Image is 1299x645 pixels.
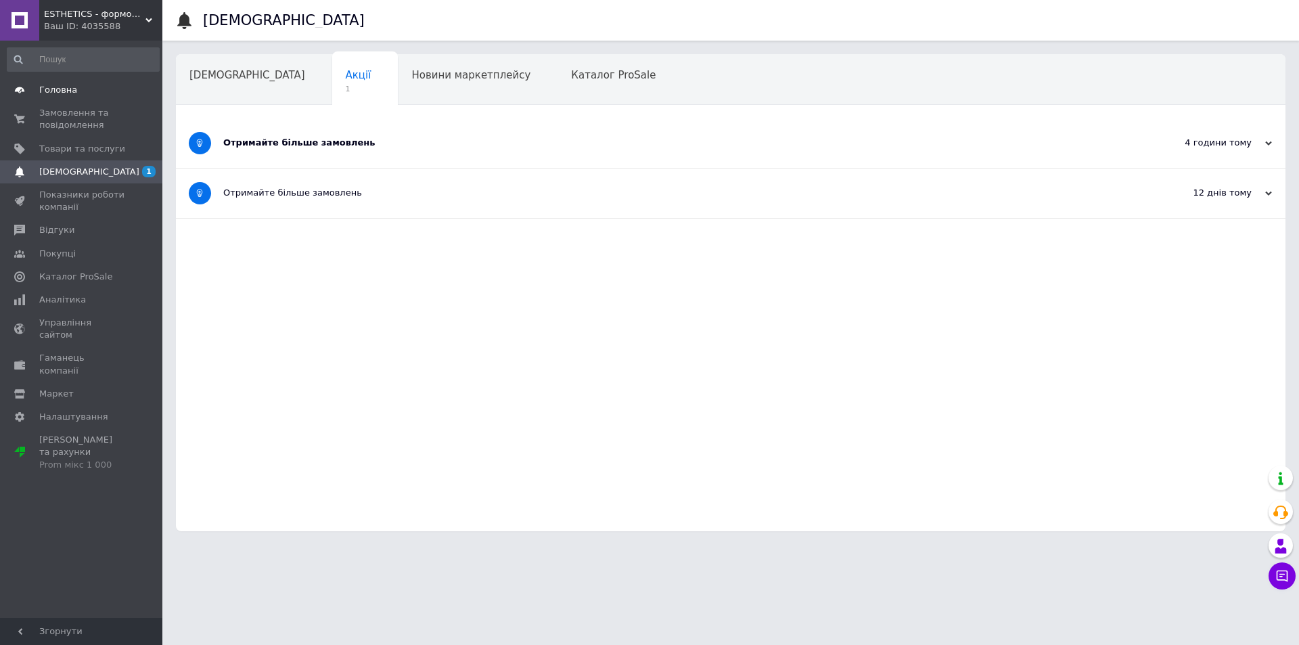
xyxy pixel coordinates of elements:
span: Гаманець компанії [39,352,125,376]
span: Товари та послуги [39,143,125,155]
span: Замовлення та повідомлення [39,107,125,131]
div: 12 днів тому [1137,187,1272,199]
span: [PERSON_NAME] та рахунки [39,434,125,471]
span: Управління сайтом [39,317,125,341]
div: 4 години тому [1137,137,1272,149]
span: Новини маркетплейсу [411,69,530,81]
span: Відгуки [39,224,74,236]
div: Prom мікс 1 000 [39,459,125,471]
h1: [DEMOGRAPHIC_DATA] [203,12,365,28]
span: Каталог ProSale [39,271,112,283]
span: 1 [346,84,371,94]
span: Покупці [39,248,76,260]
span: Головна [39,84,77,96]
div: Отримайте більше замовлень [223,137,1137,149]
span: Маркет [39,388,74,400]
span: Акції [346,69,371,81]
span: [DEMOGRAPHIC_DATA] [189,69,305,81]
span: ESTHETICS - формочки для печива [44,8,145,20]
span: Аналітика [39,294,86,306]
span: Налаштування [39,411,108,423]
span: [DEMOGRAPHIC_DATA] [39,166,139,178]
div: Ваш ID: 4035588 [44,20,162,32]
button: Чат з покупцем [1269,562,1296,590]
span: Показники роботи компанії [39,189,125,213]
span: Каталог ProSale [571,69,656,81]
span: 1 [142,166,156,177]
input: Пошук [7,47,160,72]
div: Отримайте більше замовлень [223,187,1137,199]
